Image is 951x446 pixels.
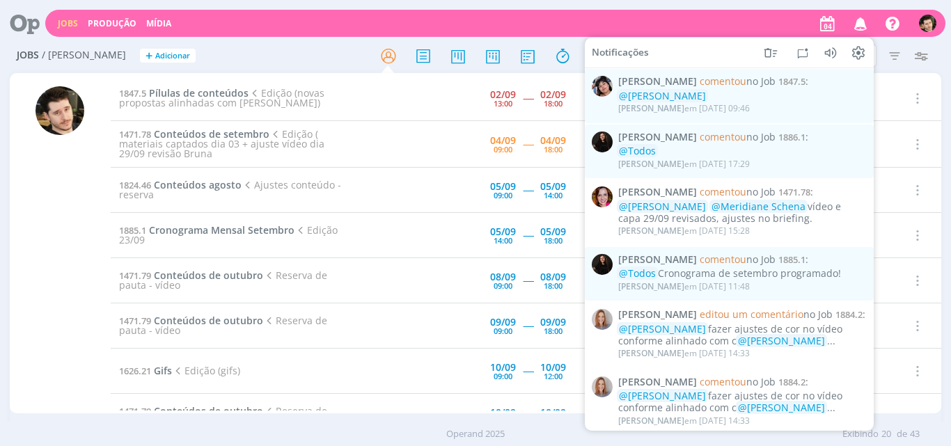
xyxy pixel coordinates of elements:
[494,145,512,153] div: 09:00
[119,86,249,99] a: 1847.5Pílulas de conteúdos
[544,191,563,199] div: 14:00
[618,376,697,388] span: [PERSON_NAME]
[119,223,294,237] a: 1885.1Cronograma Mensal Setembro
[592,253,613,274] img: S
[700,74,776,88] span: no Job
[523,319,533,332] span: -----
[592,131,613,152] img: S
[42,49,126,61] span: / [PERSON_NAME]
[778,186,810,198] span: 1471.78
[540,317,566,327] div: 09/09
[119,178,341,201] span: Ajustes conteúdo - reserva
[494,191,512,199] div: 09:00
[619,266,656,280] span: @Todos
[490,408,516,417] div: 10/09
[119,127,324,160] span: Edição ( materiais captados dia 03 + ajuste vídeo dia 29/09 revisão Bruna
[618,282,750,292] div: em [DATE] 11:48
[119,179,151,191] span: 1824.46
[700,252,776,265] span: no Job
[146,17,171,29] a: Mídia
[618,131,697,143] span: [PERSON_NAME]
[119,224,146,237] span: 1885.1
[119,86,324,109] span: Edição (novas propostas alinhadas com [PERSON_NAME])
[618,376,866,388] span: :
[523,137,533,150] span: -----
[154,364,172,377] span: Gifs
[494,99,512,107] div: 13:00
[154,178,242,191] span: Conteúdos agosto
[619,200,706,213] span: @[PERSON_NAME]
[618,159,750,169] div: em [DATE] 17:29
[700,252,746,265] span: comentou
[618,131,866,143] span: :
[523,91,533,104] span: -----
[119,87,146,99] span: 1847.5
[700,185,746,198] span: comentou
[897,427,907,441] span: de
[119,269,327,292] span: Reserva de pauta - vídeo
[490,227,516,237] div: 05/09
[618,186,697,198] span: [PERSON_NAME]
[618,102,684,114] span: [PERSON_NAME]
[58,17,78,29] a: Jobs
[618,253,866,265] span: :
[544,99,563,107] div: 18:00
[619,389,706,402] span: @[PERSON_NAME]
[540,227,566,237] div: 05/09
[618,347,684,359] span: [PERSON_NAME]
[700,308,833,321] span: no Job
[119,127,269,141] a: 1471.78Conteúdos de setembro
[712,200,805,213] span: @Meridiane Schena
[140,49,196,63] button: +Adicionar
[592,309,613,330] img: A
[835,308,863,321] span: 1884.2
[618,415,684,427] span: [PERSON_NAME]
[700,374,776,388] span: no Job
[738,401,825,414] span: @[PERSON_NAME]
[618,186,866,198] span: :
[523,228,533,241] span: -----
[618,253,697,265] span: [PERSON_NAME]
[592,47,649,58] span: Notificações
[17,49,39,61] span: Jobs
[119,128,151,141] span: 1471.78
[119,314,327,337] span: Reserva de pauta - vídeo
[700,185,776,198] span: no Job
[618,309,697,321] span: [PERSON_NAME]
[918,11,937,35] button: V
[119,404,263,417] a: 1471.79Conteúdos de outubro
[490,317,516,327] div: 09/09
[618,201,866,225] div: vídeo e capa 29/09 revisados, ajustes no briefing.
[618,416,750,426] div: em [DATE] 14:33
[490,363,516,372] div: 10/09
[119,269,263,282] a: 1471.79Conteúdos de outubro
[700,74,746,88] span: comentou
[544,145,563,153] div: 18:00
[172,364,240,377] span: Edição (gifs)
[700,129,746,143] span: comentou
[523,273,533,287] span: -----
[618,225,684,237] span: [PERSON_NAME]
[490,136,516,145] div: 04/09
[592,76,613,97] img: E
[544,282,563,289] div: 18:00
[618,324,866,347] div: fazer ajustes de cor no vídeo conforme alinhado com o ...
[119,365,151,377] span: 1626.21
[36,86,84,135] img: V
[544,372,563,380] div: 12:00
[618,349,750,358] div: em [DATE] 14:33
[910,427,920,441] span: 43
[119,314,151,327] span: 1471.79
[544,237,563,244] div: 18:00
[155,51,190,61] span: Adicionar
[919,15,936,32] img: V
[544,327,563,335] div: 18:00
[54,18,82,29] button: Jobs
[619,144,656,157] span: @Todos
[700,308,803,321] span: editou um comentário
[119,269,151,282] span: 1471.79
[700,374,746,388] span: comentou
[142,18,175,29] button: Mídia
[540,90,566,99] div: 02/09
[778,253,805,265] span: 1885.1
